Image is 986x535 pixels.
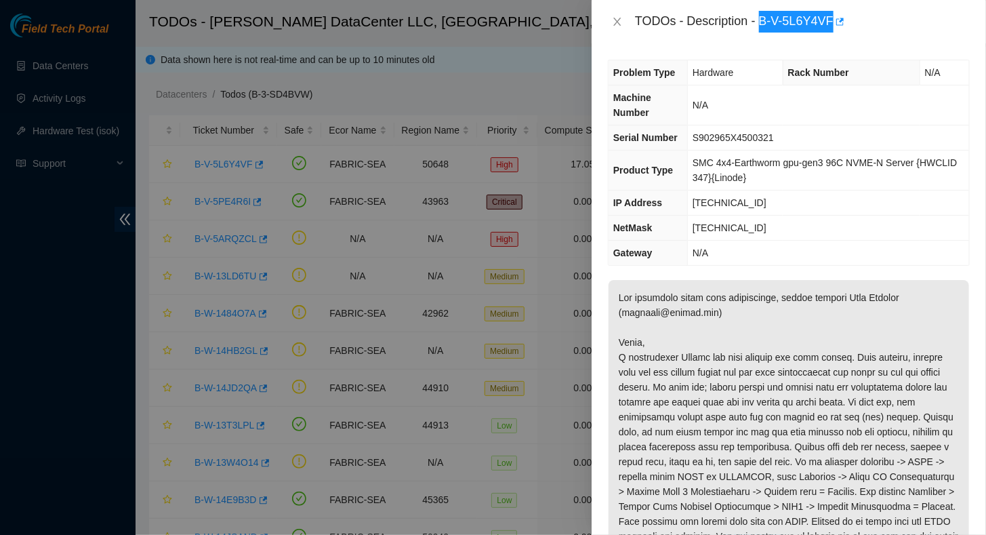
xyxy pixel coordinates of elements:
[788,67,849,78] span: Rack Number
[693,100,708,111] span: N/A
[612,16,623,27] span: close
[613,197,662,208] span: IP Address
[635,11,970,33] div: TODOs - Description - B-V-5L6Y4VF
[613,222,653,233] span: NetMask
[613,132,678,143] span: Serial Number
[693,157,958,183] span: SMC 4x4-Earthworm gpu-gen3 96C NVME-N Server {HWCLID 347}{Linode}
[613,67,676,78] span: Problem Type
[613,92,651,118] span: Machine Number
[693,247,708,258] span: N/A
[693,222,766,233] span: [TECHNICAL_ID]
[693,197,766,208] span: [TECHNICAL_ID]
[613,247,653,258] span: Gateway
[608,16,627,28] button: Close
[613,165,673,176] span: Product Type
[925,67,941,78] span: N/A
[693,67,734,78] span: Hardware
[693,132,774,143] span: S902965X4500321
